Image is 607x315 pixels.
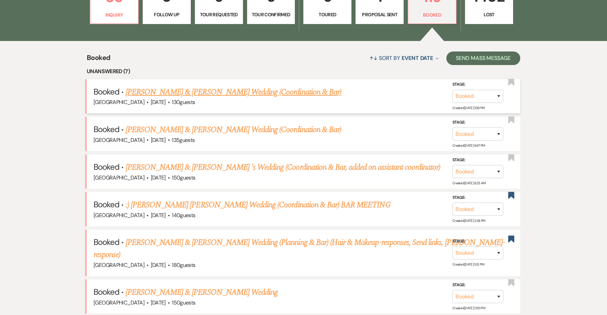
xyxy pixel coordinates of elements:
[251,11,291,18] p: Tour Confirmed
[126,86,341,98] a: [PERSON_NAME] & [PERSON_NAME] Wedding (Coordination & Bar)
[94,236,505,261] a: [PERSON_NAME] & [PERSON_NAME] Wedding (Planning & Bar) (Hair & Makeup-responses, Send links, [PER...
[151,136,166,144] span: [DATE]
[172,261,195,269] span: 180 guests
[126,199,391,211] a: :) [PERSON_NAME] [PERSON_NAME] Wedding (Coordination & Bar) BAR MEETING
[151,212,166,219] span: [DATE]
[94,212,144,219] span: [GEOGRAPHIC_DATA]
[452,143,485,148] span: Created: [DATE] 9:47 PM
[94,99,144,106] span: [GEOGRAPHIC_DATA]
[172,99,195,106] span: 130 guests
[369,55,378,62] span: ↑↓
[172,299,195,306] span: 150 guests
[452,218,485,223] span: Created: [DATE] 3:28 PM
[151,261,166,269] span: [DATE]
[308,11,347,18] p: Toured
[95,11,134,19] p: Inquiry
[452,81,503,88] label: Stage:
[469,11,509,18] p: Lost
[452,238,503,245] label: Stage:
[94,237,119,247] span: Booked
[126,161,441,173] a: [PERSON_NAME] & [PERSON_NAME] 's Wedding (Coordination & Bar, added on assistant coordinator)
[412,11,452,19] p: Booked
[452,106,485,110] span: Created: [DATE] 1:09 PM
[126,124,341,136] a: [PERSON_NAME] & [PERSON_NAME] Wedding (Coordination & Bar)
[199,11,239,18] p: Tour Requested
[452,306,485,310] span: Created: [DATE] 12:15 PM
[94,124,119,134] span: Booked
[94,261,144,269] span: [GEOGRAPHIC_DATA]
[172,136,195,144] span: 135 guests
[452,262,484,267] span: Created: [DATE] 5:13 PM
[452,194,503,202] label: Stage:
[87,52,110,67] span: Booked
[87,67,520,76] li: Unanswered (7)
[402,55,433,62] span: Event Date
[151,174,166,181] span: [DATE]
[94,287,119,297] span: Booked
[367,49,441,67] button: Sort By Event Date
[452,181,486,185] span: Created: [DATE] 8:25 AM
[94,174,144,181] span: [GEOGRAPHIC_DATA]
[452,156,503,164] label: Stage:
[452,119,503,126] label: Stage:
[172,174,195,181] span: 150 guests
[147,11,186,18] p: Follow Up
[126,286,278,298] a: [PERSON_NAME] & [PERSON_NAME] Wedding
[172,212,195,219] span: 140 guests
[94,86,119,97] span: Booked
[94,299,144,306] span: [GEOGRAPHIC_DATA]
[94,162,119,172] span: Booked
[446,51,520,65] button: Send Mass Message
[94,136,144,144] span: [GEOGRAPHIC_DATA]
[452,281,503,289] label: Stage:
[151,99,166,106] span: [DATE]
[94,199,119,210] span: Booked
[360,11,399,18] p: Proposal Sent
[151,299,166,306] span: [DATE]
